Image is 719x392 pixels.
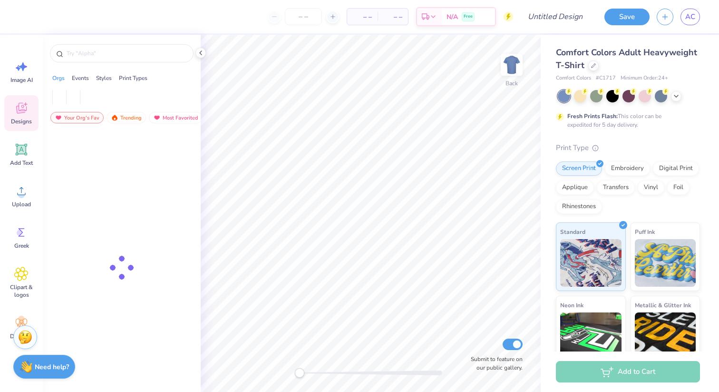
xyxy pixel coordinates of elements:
img: Standard [560,239,622,287]
span: Comfort Colors Adult Heavyweight T-Shirt [556,47,697,71]
img: Metallic & Glitter Ink [635,312,696,360]
div: Foil [667,181,690,195]
div: Trending [107,112,146,123]
span: Metallic & Glitter Ink [635,300,691,310]
span: – – [353,12,372,22]
div: Vinyl [638,181,664,195]
div: Transfers [597,181,635,195]
img: Puff Ink [635,239,696,287]
a: AC [680,9,700,25]
span: Upload [12,201,31,208]
span: Image AI [10,76,33,84]
input: Untitled Design [520,7,590,26]
img: Back [502,55,521,74]
div: Styles [96,74,112,82]
img: trending.gif [111,114,118,121]
button: Save [604,9,650,25]
span: Decorate [10,332,33,340]
div: Applique [556,181,594,195]
span: Comfort Colors [556,74,591,82]
img: most_fav.gif [55,114,62,121]
div: Back [505,79,518,88]
div: This color can be expedited for 5 day delivery. [567,112,684,129]
span: Free [464,13,473,20]
div: Embroidery [605,161,650,176]
img: most_fav.gif [153,114,161,121]
div: Print Types [119,74,147,82]
input: Try "Alpha" [66,49,187,58]
div: Digital Print [653,161,699,176]
div: Your Org's Fav [50,112,104,123]
span: Puff Ink [635,227,655,237]
span: Clipart & logos [6,283,37,299]
div: Accessibility label [295,368,304,378]
span: – – [383,12,402,22]
span: Designs [11,118,32,125]
strong: Need help? [35,362,69,372]
span: Add Text [10,159,33,167]
span: # C1717 [596,74,616,82]
img: Neon Ink [560,312,622,360]
span: Neon Ink [560,300,583,310]
span: Standard [560,227,585,237]
span: Minimum Order: 24 + [621,74,668,82]
input: – – [285,8,322,25]
span: N/A [447,12,458,22]
label: Submit to feature on our public gallery. [466,355,523,372]
strong: Fresh Prints Flash: [567,112,618,120]
div: Print Type [556,142,700,153]
div: Orgs [52,74,65,82]
div: Rhinestones [556,200,602,214]
span: AC [685,11,695,22]
div: Events [72,74,89,82]
div: Screen Print [556,161,602,176]
div: Most Favorited [149,112,203,123]
span: Greek [14,242,29,250]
